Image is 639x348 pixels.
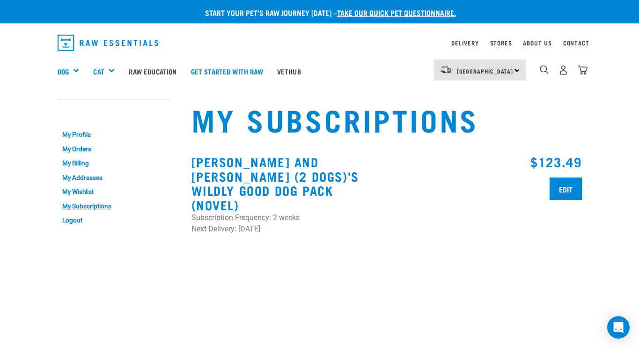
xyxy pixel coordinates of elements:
a: Get started with Raw [184,52,270,90]
a: My Profile [58,127,170,142]
a: Stores [490,41,512,44]
img: home-icon@2x.png [578,65,588,75]
a: take our quick pet questionnaire. [337,10,456,15]
p: Subscription Frequency: 2 weeks [191,212,381,223]
a: Cat [93,66,104,77]
img: home-icon-1@2x.png [540,65,549,74]
a: Dog [58,66,69,77]
a: My Wishlist [58,185,170,199]
span: [GEOGRAPHIC_DATA] [457,69,514,73]
img: Raw Essentials Logo [58,35,159,51]
h1: My Subscriptions [191,102,582,136]
nav: dropdown navigation [50,31,589,55]
input: Edit [550,178,582,200]
a: Raw Education [122,52,184,90]
a: Logout [58,214,170,228]
h3: $123.49 [392,155,582,169]
a: My Orders [58,142,170,156]
a: Vethub [270,52,308,90]
a: My Addresses [58,170,170,185]
div: Open Intercom Messenger [607,316,630,339]
a: About Us [523,41,551,44]
a: My Account [58,109,103,113]
a: My Subscriptions [58,199,170,214]
a: Contact [563,41,589,44]
img: user.png [558,65,568,75]
img: van-moving.png [440,66,452,74]
a: Delivery [451,41,478,44]
h3: [PERSON_NAME] and [PERSON_NAME] (2 dogs)'s Wildly Good Dog Pack (Novel) [191,155,381,212]
p: Next Delivery: [DATE] [191,223,381,235]
a: My Billing [58,156,170,170]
